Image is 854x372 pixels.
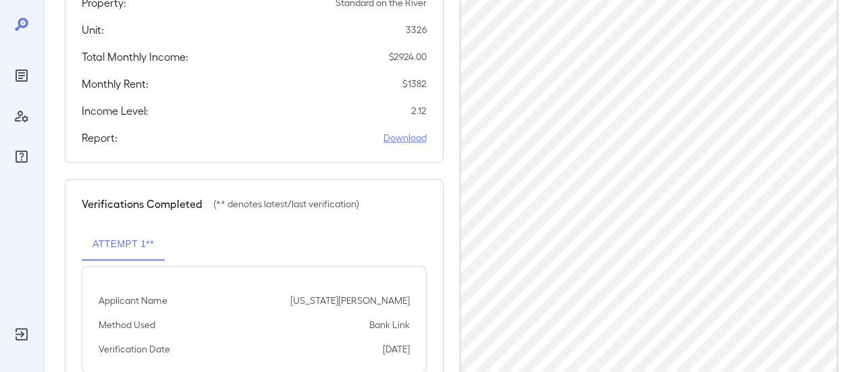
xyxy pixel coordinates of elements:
[99,342,170,356] p: Verification Date
[290,294,410,307] p: [US_STATE][PERSON_NAME]
[213,197,359,211] p: (** denotes latest/last verification)
[99,318,155,331] p: Method Used
[82,103,149,119] h5: Income Level:
[11,65,32,86] div: Reports
[11,105,32,127] div: Manage Users
[82,49,188,65] h5: Total Monthly Income:
[411,104,427,117] p: 2.12
[369,318,410,331] p: Bank Link
[406,23,427,36] p: 3326
[99,294,167,307] p: Applicant Name
[11,323,32,345] div: Log Out
[82,76,149,92] h5: Monthly Rent:
[82,196,203,212] h5: Verifications Completed
[383,131,427,144] a: Download
[82,22,104,38] h5: Unit:
[389,50,427,63] p: $ 2924.00
[82,130,117,146] h5: Report:
[402,77,427,90] p: $ 1382
[383,342,410,356] p: [DATE]
[82,228,165,261] button: Attempt 1**
[11,146,32,167] div: FAQ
